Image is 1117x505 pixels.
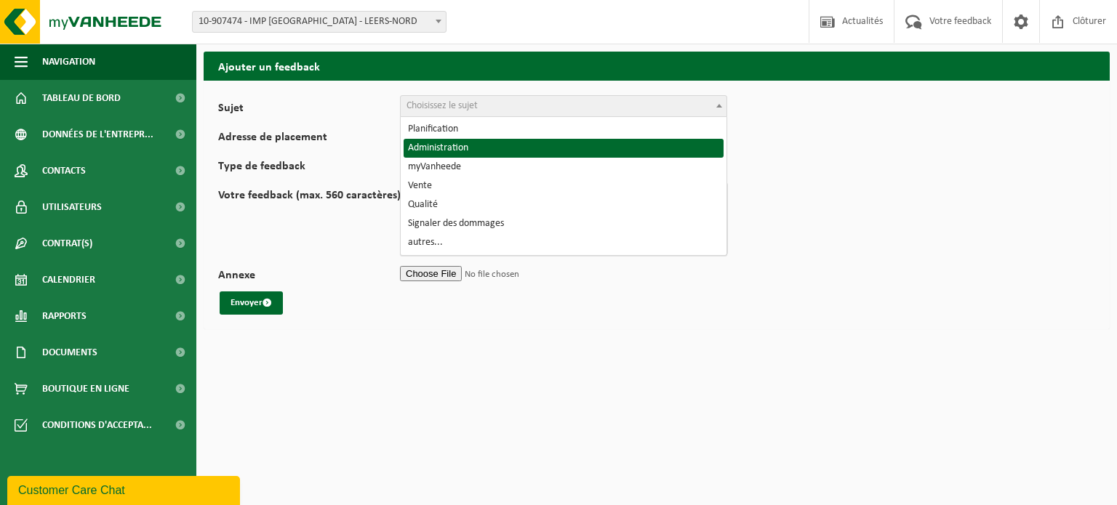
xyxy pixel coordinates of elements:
[42,153,86,189] span: Contacts
[220,291,283,315] button: Envoyer
[404,233,724,252] li: autres...
[42,334,97,371] span: Documents
[407,100,478,111] span: Choisissez le sujet
[218,161,400,175] label: Type de feedback
[42,44,95,80] span: Navigation
[404,177,724,195] li: Vente
[218,270,400,284] label: Annexe
[42,80,121,116] span: Tableau de bord
[404,158,724,177] li: myVanheede
[42,407,152,443] span: Conditions d'accepta...
[42,225,92,262] span: Contrat(s)
[42,189,102,225] span: Utilisateurs
[42,298,87,334] span: Rapports
[404,195,724,214] li: Qualité
[404,120,724,139] li: Planification
[204,52,1110,80] h2: Ajouter un feedback
[218,102,400,117] label: Sujet
[7,473,243,505] iframe: chat widget
[404,139,724,158] li: Administration
[42,116,153,153] span: Données de l'entrepr...
[218,190,401,255] label: Votre feedback (max. 560 caractères)
[404,214,724,233] li: Signaler des dommages
[42,371,129,407] span: Boutique en ligne
[192,11,447,33] span: 10-907474 - IMP NOTRE DAME DE LA SAGESSE - LEERS-NORD
[193,12,446,32] span: 10-907474 - IMP NOTRE DAME DE LA SAGESSE - LEERS-NORD
[42,262,95,298] span: Calendrier
[218,132,400,146] label: Adresse de placement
